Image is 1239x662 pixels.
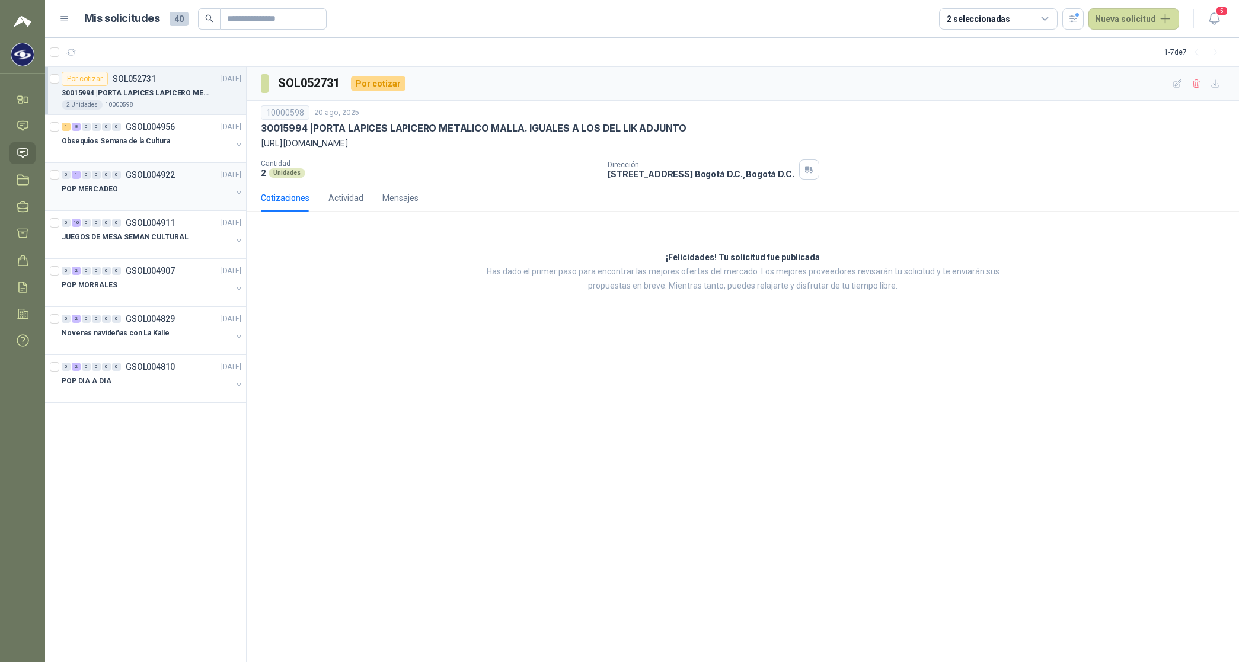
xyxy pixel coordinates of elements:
[62,376,111,387] p: POP DIA A DIA
[351,76,405,91] div: Por cotizar
[14,14,31,28] img: Logo peakr
[82,171,91,179] div: 0
[72,123,81,131] div: 8
[126,123,175,131] p: GSOL004956
[92,267,101,275] div: 0
[11,43,34,66] img: Company Logo
[92,315,101,323] div: 0
[62,168,244,206] a: 0 1 0 0 0 0 GSOL004922[DATE] POP MERCADEO
[62,123,71,131] div: 1
[102,267,111,275] div: 0
[1088,8,1179,30] button: Nueva solicitud
[269,168,305,178] div: Unidades
[62,171,71,179] div: 0
[62,360,244,398] a: 0 2 0 0 0 0 GSOL004810[DATE] POP DIA A DIA
[62,72,108,86] div: Por cotizar
[62,232,189,243] p: JUEGOS DE MESA SEMAN CULTURAL
[62,264,244,302] a: 0 2 0 0 0 0 GSOL004907[DATE] POP MORRALES
[72,171,81,179] div: 1
[113,75,156,83] p: SOL052731
[947,12,1010,25] div: 2 seleccionadas
[221,121,241,133] p: [DATE]
[72,219,81,227] div: 10
[1203,8,1225,30] button: 5
[62,315,71,323] div: 0
[62,136,170,147] p: Obsequios Semana de la Cultura
[221,362,241,373] p: [DATE]
[608,169,794,179] p: [STREET_ADDRESS] Bogotá D.C. , Bogotá D.C.
[92,123,101,131] div: 0
[126,171,175,179] p: GSOL004922
[314,107,359,119] p: 20 ago, 2025
[261,137,1225,150] p: [URL][DOMAIN_NAME]
[72,315,81,323] div: 2
[126,363,175,371] p: GSOL004810
[112,363,121,371] div: 0
[102,171,111,179] div: 0
[62,267,71,275] div: 0
[608,161,794,169] p: Dirección
[62,184,118,195] p: POP MERCADEO
[102,315,111,323] div: 0
[382,191,419,204] div: Mensajes
[92,219,101,227] div: 0
[112,219,121,227] div: 0
[62,312,244,350] a: 0 2 0 0 0 0 GSOL004829[DATE] Novenas navideñas con La Kalle
[112,123,121,131] div: 0
[221,218,241,229] p: [DATE]
[102,219,111,227] div: 0
[112,315,121,323] div: 0
[126,267,175,275] p: GSOL004907
[62,216,244,254] a: 0 10 0 0 0 0 GSOL004911[DATE] JUEGOS DE MESA SEMAN CULTURAL
[126,219,175,227] p: GSOL004911
[261,159,598,168] p: Cantidad
[112,267,121,275] div: 0
[82,363,91,371] div: 0
[261,168,266,178] p: 2
[126,315,175,323] p: GSOL004829
[102,363,111,371] div: 0
[170,12,189,26] span: 40
[1164,43,1225,62] div: 1 - 7 de 7
[261,191,309,204] div: Cotizaciones
[261,105,309,120] div: 10000598
[82,123,91,131] div: 0
[105,100,133,110] p: 10000598
[221,266,241,277] p: [DATE]
[82,219,91,227] div: 0
[221,73,241,85] p: [DATE]
[72,363,81,371] div: 2
[205,14,213,23] span: search
[62,328,169,339] p: Novenas navideñas con La Kalle
[62,280,117,291] p: POP MORRALES
[84,10,160,27] h1: Mis solicitudes
[62,120,244,158] a: 1 8 0 0 0 0 GSOL004956[DATE] Obsequios Semana de la Cultura
[92,171,101,179] div: 0
[112,171,121,179] div: 0
[666,251,820,265] h3: ¡Felicidades! Tu solicitud fue publicada
[82,267,91,275] div: 0
[62,363,71,371] div: 0
[82,315,91,323] div: 0
[261,122,686,135] p: 30015994 | PORTA LAPICES LAPICERO METALICO MALLA. IGUALES A LOS DEL LIK ADJUNTO
[470,265,1016,293] p: Has dado el primer paso para encontrar las mejores ofertas del mercado. Los mejores proveedores r...
[328,191,363,204] div: Actividad
[221,314,241,325] p: [DATE]
[92,363,101,371] div: 0
[62,88,209,99] p: 30015994 | PORTA LAPICES LAPICERO METALICO MALLA. IGUALES A LOS DEL LIK ADJUNTO
[72,267,81,275] div: 2
[62,219,71,227] div: 0
[102,123,111,131] div: 0
[62,100,103,110] div: 2 Unidades
[1215,5,1228,17] span: 5
[278,74,341,92] h3: SOL052731
[221,170,241,181] p: [DATE]
[45,67,246,115] a: Por cotizarSOL052731[DATE] 30015994 |PORTA LAPICES LAPICERO METALICO MALLA. IGUALES A LOS DEL LIK...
